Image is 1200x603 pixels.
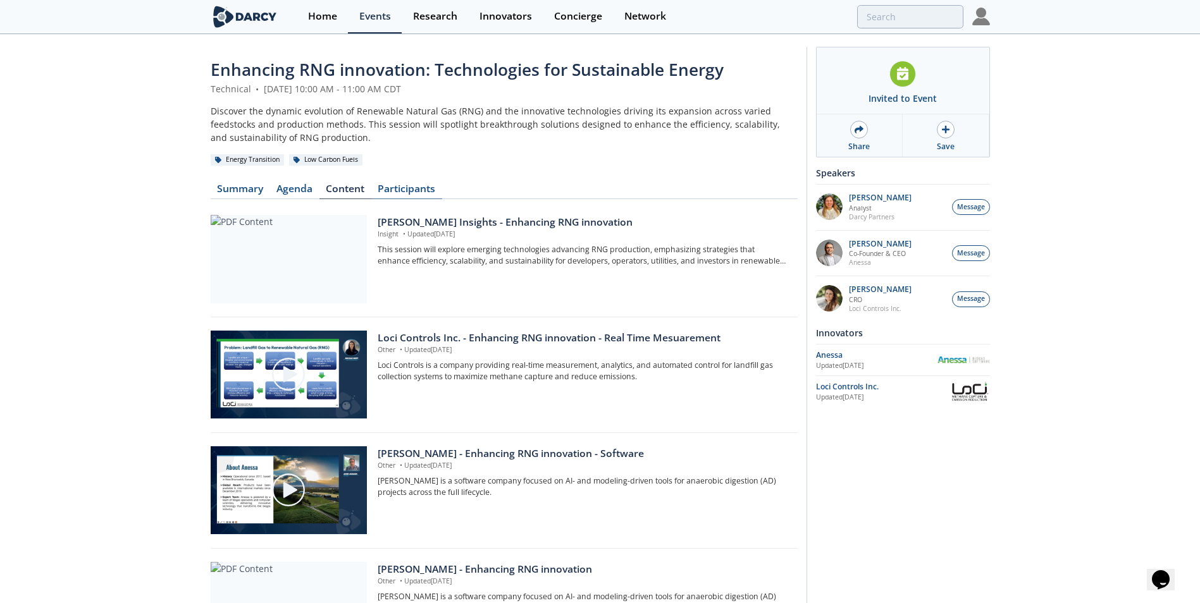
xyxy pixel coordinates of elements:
div: [PERSON_NAME] - Enhancing RNG innovation - Software [378,446,788,461]
div: Network [624,11,666,21]
a: PDF Content [PERSON_NAME] Insights - Enhancing RNG innovation Insight •Updated[DATE] This session... [211,215,798,303]
div: Innovators [479,11,532,21]
a: Summary [211,184,270,199]
img: logo-wide.svg [211,6,280,28]
div: [PERSON_NAME] Insights - Enhancing RNG innovation [378,215,788,230]
span: Message [957,294,985,304]
span: Message [957,202,985,212]
a: Content [319,184,371,199]
img: fddc0511-1997-4ded-88a0-30228072d75f [816,193,843,220]
img: Profile [972,8,990,25]
img: Video Content [211,446,367,534]
p: Loci Controls Inc. [849,304,912,313]
span: Enhancing RNG innovation: Technologies for Sustainable Energy [211,58,724,81]
span: • [397,576,404,585]
div: Loci Controls Inc. - Enhancing RNG innovation - Real Time Mesuarement [378,331,788,346]
img: play-chapters-gray.svg [271,356,306,392]
a: Video Content Loci Controls Inc. - Enhancing RNG innovation - Real Time Mesuarement Other •Update... [211,331,798,419]
img: Video Content [211,331,367,418]
div: Events [359,11,391,21]
p: Other Updated [DATE] [378,576,788,587]
button: Message [952,199,990,215]
p: [PERSON_NAME] [849,193,912,202]
p: This session will explore emerging technologies advancing RNG production, emphasizing strategies ... [378,244,788,267]
div: Discover the dynamic evolution of Renewable Natural Gas (RNG) and the innovative technologies dri... [211,104,798,144]
div: Concierge [554,11,602,21]
div: Technical [DATE] 10:00 AM - 11:00 AM CDT [211,82,798,95]
p: Anessa [849,258,912,267]
a: Anessa Updated[DATE] Anessa [816,349,990,371]
div: Low Carbon Fuels [289,154,363,166]
p: [PERSON_NAME] [849,240,912,248]
img: play-chapters-gray.svg [271,472,306,508]
p: Analyst [849,204,912,212]
div: Share [848,141,870,152]
p: Insight Updated [DATE] [378,229,788,240]
img: Loci Controls Inc. [949,381,989,403]
p: [PERSON_NAME] [849,285,912,294]
span: Message [957,248,985,259]
div: Research [413,11,457,21]
div: Updated [DATE] [816,393,950,403]
img: 737ad19b-6c50-4cdf-92c7-29f5966a019e [816,285,843,312]
a: Video Content [PERSON_NAME] - Enhancing RNG innovation - Software Other •Updated[DATE] [PERSON_NA... [211,446,798,535]
button: Message [952,291,990,307]
div: Updated [DATE] [816,361,937,371]
p: Loci Controls is a company providing real-time measurement, analytics, and automated control for ... [378,360,788,383]
div: Anessa [816,350,937,361]
img: 1fdb2308-3d70-46db-bc64-f6eabefcce4d [816,240,843,266]
a: Participants [371,184,442,199]
div: Save [937,141,955,152]
span: • [397,345,404,354]
button: Message [952,245,990,261]
iframe: chat widget [1147,552,1187,590]
div: Home [308,11,337,21]
p: Other Updated [DATE] [378,345,788,355]
p: Darcy Partners [849,212,912,221]
div: Invited to Event [869,92,937,105]
span: • [397,461,404,470]
span: • [254,83,261,95]
input: Advanced Search [857,5,963,28]
div: Speakers [816,162,990,184]
div: Innovators [816,322,990,344]
p: [PERSON_NAME] is a software company focused on AI- and modeling-driven tools for anaerobic digest... [378,475,788,499]
div: Energy Transition [211,154,285,166]
p: CRO [849,295,912,304]
div: [PERSON_NAME] - Enhancing RNG innovation [378,562,788,577]
p: Co-Founder & CEO [849,249,912,258]
a: Loci Controls Inc. Updated[DATE] Loci Controls Inc. [816,381,990,403]
p: Other Updated [DATE] [378,461,788,471]
div: Loci Controls Inc. [816,381,950,393]
span: • [400,229,407,238]
a: Agenda [270,184,319,199]
img: Anessa [937,356,990,363]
